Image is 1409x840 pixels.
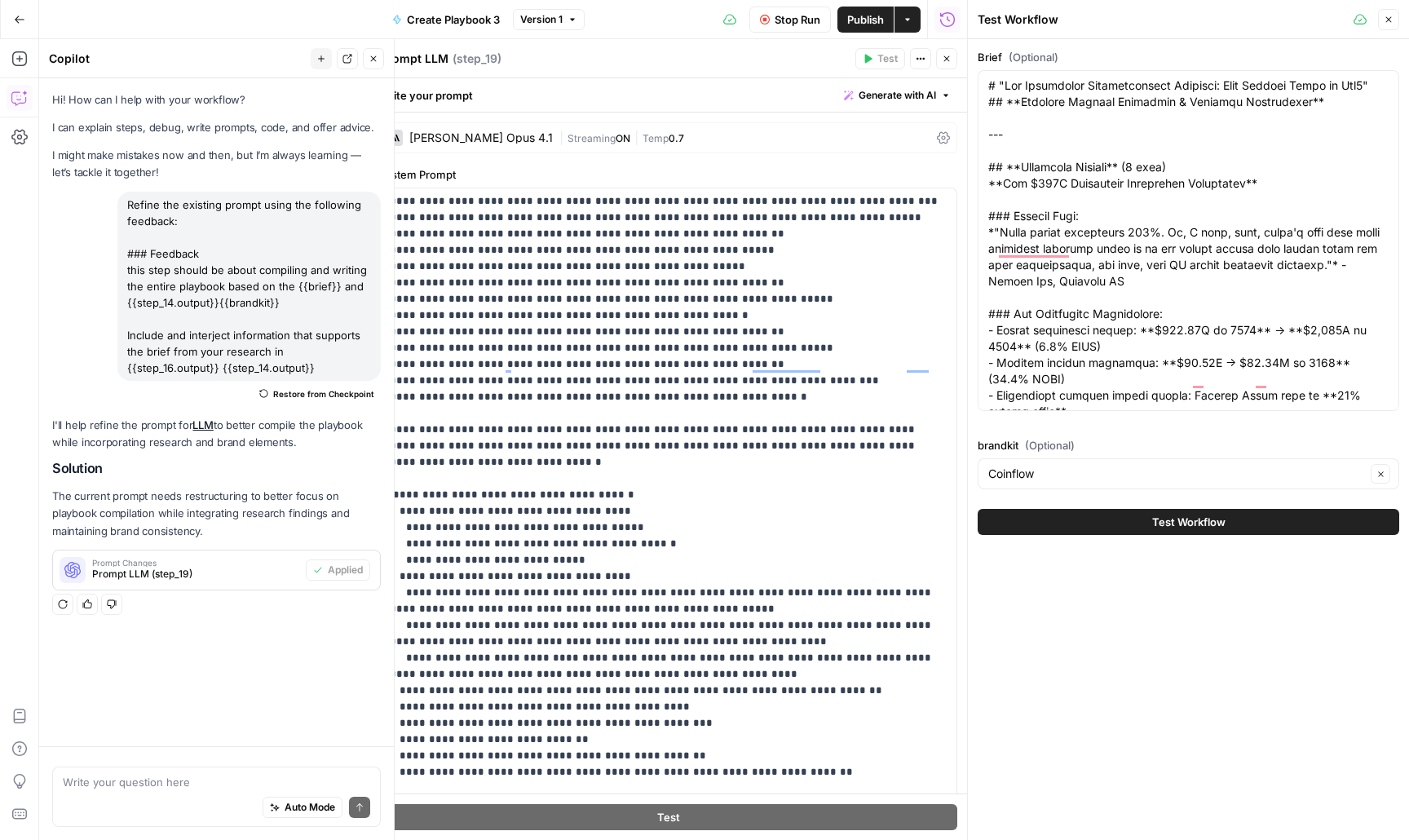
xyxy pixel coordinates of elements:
span: Auto Mode [285,800,335,815]
label: Brief [978,49,1399,65]
button: Applied [306,559,370,581]
span: Test [657,809,680,825]
span: Version 1 [520,12,563,27]
span: Test [877,51,898,66]
button: Version 1 [513,9,585,30]
span: 0.7 [669,132,684,144]
span: Applied [328,563,363,577]
textarea: Prompt LLM [380,51,448,67]
span: Generate with AI [859,88,936,103]
input: Coinflow [988,466,1366,482]
button: Test Workflow [978,509,1399,535]
p: Hi! How can I help with your workflow? [52,91,381,108]
span: (Optional) [1025,437,1075,453]
a: LLM [192,418,213,431]
button: Test [379,804,957,830]
p: I can explain steps, debug, write prompts, code, and offer advice. [52,119,381,136]
button: Publish [837,7,894,33]
div: [PERSON_NAME] Opus 4.1 [409,132,553,144]
div: Copilot [49,51,306,67]
span: Temp [643,132,669,144]
div: Refine the existing prompt using the following feedback: ### Feedback this step should be about c... [117,192,381,381]
span: Prompt LLM (step_19) [92,567,299,581]
p: I'll help refine the prompt for to better compile the playbook while incorporating research and b... [52,417,381,451]
button: Generate with AI [837,85,957,106]
span: | [630,129,643,145]
button: Restore from Checkpoint [253,384,381,404]
span: Restore from Checkpoint [273,387,374,400]
span: Publish [847,11,884,28]
label: System Prompt [379,166,957,183]
button: Create Playbook 3 [382,7,510,33]
span: Create Playbook 3 [407,11,500,28]
span: ON [616,132,630,144]
button: Stop Run [749,7,831,33]
span: ( step_19 ) [453,51,501,67]
span: Streaming [568,132,616,144]
h2: Solution [52,461,381,476]
span: Test Workflow [1152,514,1226,530]
div: Write your prompt [369,78,967,112]
span: (Optional) [1009,49,1058,65]
label: brandkit [978,437,1399,453]
button: Test [855,48,905,69]
span: Prompt Changes [92,559,299,567]
span: Stop Run [775,11,820,28]
span: | [559,129,568,145]
p: I might make mistakes now and then, but I’m always learning — let’s tackle it together! [52,147,381,181]
p: The current prompt needs restructuring to better focus on playbook compilation while integrating ... [52,488,381,539]
button: Auto Mode [263,797,342,818]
